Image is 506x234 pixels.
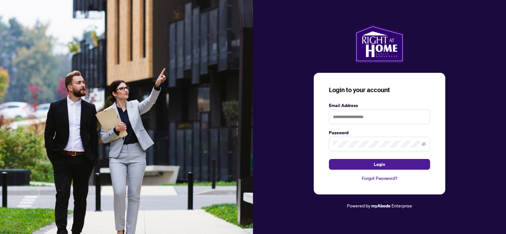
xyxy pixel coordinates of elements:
a: Forgot Password? [329,175,430,182]
span: Login [374,159,385,169]
a: myAbode [371,202,391,209]
label: Email Address [329,102,430,109]
label: Password [329,129,430,136]
img: ma-logo [355,25,404,63]
span: eye-invisible [422,142,426,146]
h3: Login to your account [329,85,430,94]
span: Enterprise [392,203,412,208]
span: Powered by [347,203,370,208]
button: Login [329,159,430,170]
